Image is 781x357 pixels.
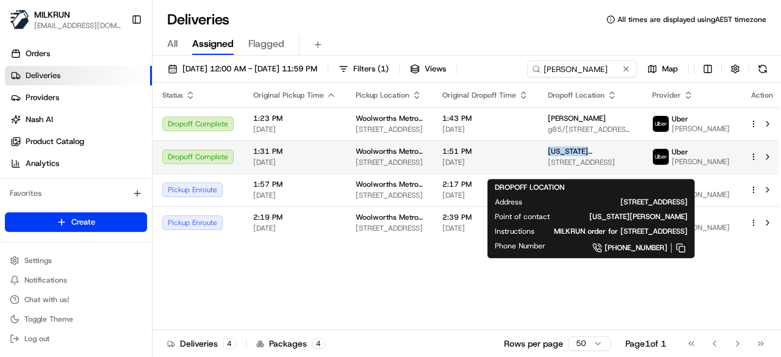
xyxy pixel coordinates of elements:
span: [DATE] [253,124,336,134]
span: All times are displayed using AEST timezone [617,15,766,24]
span: [STREET_ADDRESS] [356,157,423,167]
button: Settings [5,252,147,269]
span: Providers [26,92,59,103]
span: Product Catalog [26,136,84,147]
span: [DATE] [442,124,528,134]
span: [PERSON_NAME] [548,114,606,123]
div: Action [749,90,775,100]
a: [PHONE_NUMBER] [565,241,688,254]
span: Woolworths Metro AU - Coogee [356,179,423,189]
span: [PERSON_NAME] [672,190,730,200]
button: Notifications [5,272,147,289]
span: Provider [652,90,681,100]
button: MILKRUNMILKRUN[EMAIL_ADDRESS][DOMAIN_NAME] [5,5,126,34]
a: Nash AI [5,110,152,129]
img: MILKRUN [10,10,29,29]
span: Woolworths Metro AU - Rosebery Metro [356,146,423,156]
span: Assigned [192,37,234,51]
span: Uber [672,147,688,157]
img: uber-new-logo.jpeg [653,116,669,132]
span: [STREET_ADDRESS] [548,157,633,167]
a: Deliveries [5,66,152,85]
a: Orders [5,44,152,63]
span: Filters [353,63,389,74]
span: Analytics [26,158,59,169]
button: MILKRUN [34,9,70,21]
span: [DATE] [253,190,336,200]
span: [DATE] [442,190,528,200]
span: Nash AI [26,114,53,125]
span: [US_STATE][PERSON_NAME] [548,146,633,156]
div: Favorites [5,184,147,203]
button: Map [642,60,683,78]
span: [DATE] [253,157,336,167]
span: Create [71,217,95,228]
span: [STREET_ADDRESS] [356,124,423,134]
span: 2:19 PM [253,212,336,222]
span: Point of contact [495,212,550,222]
span: Views [425,63,446,74]
a: Product Catalog [5,132,152,151]
span: 1:51 PM [442,146,528,156]
div: 4 [223,338,236,349]
span: Original Pickup Time [253,90,324,100]
button: Log out [5,330,147,347]
div: Packages [256,337,325,350]
span: 1:57 PM [253,179,336,189]
span: 1:31 PM [253,146,336,156]
span: Notifications [24,275,67,285]
span: Orders [26,48,50,59]
a: Analytics [5,154,152,173]
button: Refresh [754,60,771,78]
span: ( 1 ) [378,63,389,74]
span: 1:43 PM [442,114,528,123]
span: [DATE] 12:00 AM - [DATE] 11:59 PM [182,63,317,74]
span: Log out [24,334,49,344]
span: 2:17 PM [442,179,528,189]
img: uber-new-logo.jpeg [653,149,669,165]
span: g85/[STREET_ADDRESS][PERSON_NAME] 2017, [GEOGRAPHIC_DATA] [548,124,633,134]
span: Map [662,63,678,74]
span: Phone Number [495,241,545,251]
span: Deliveries [26,70,60,81]
span: Flagged [248,37,284,51]
span: [PERSON_NAME] [672,223,730,233]
span: Chat with us! [24,295,69,305]
span: [STREET_ADDRESS] [356,190,423,200]
span: MILKRUN order for [STREET_ADDRESS] [554,226,688,236]
span: Woolworths Metro AU - Rosebery Metro [356,114,423,123]
span: Woolworths Metro AU - Coogee [356,212,423,222]
span: [STREET_ADDRESS] [542,197,688,207]
span: [DATE] [253,223,336,233]
button: Chat with us! [5,291,147,308]
div: 4 [312,338,325,349]
button: Create [5,212,147,232]
span: Settings [24,256,52,265]
span: Address [495,197,522,207]
span: [PERSON_NAME] [672,157,730,167]
a: Providers [5,88,152,107]
div: Page 1 of 1 [625,337,666,350]
div: Deliveries [167,337,236,350]
span: Instructions [495,226,534,236]
span: Toggle Theme [24,314,73,324]
span: [US_STATE][PERSON_NAME] [569,212,688,222]
span: DROPOFF LOCATION [495,182,564,192]
span: Original Dropoff Time [442,90,516,100]
button: [DATE] 12:00 AM - [DATE] 11:59 PM [162,60,323,78]
span: All [167,37,178,51]
span: Pickup Location [356,90,409,100]
span: Dropoff Location [548,90,605,100]
span: Status [162,90,183,100]
button: Toggle Theme [5,311,147,328]
button: Filters(1) [333,60,394,78]
button: [EMAIL_ADDRESS][DOMAIN_NAME] [34,21,121,31]
span: [DATE] [442,157,528,167]
span: [PHONE_NUMBER] [605,243,668,253]
span: Uber [672,114,688,124]
span: 1:23 PM [253,114,336,123]
input: Type to search [527,60,637,78]
button: Views [405,60,452,78]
